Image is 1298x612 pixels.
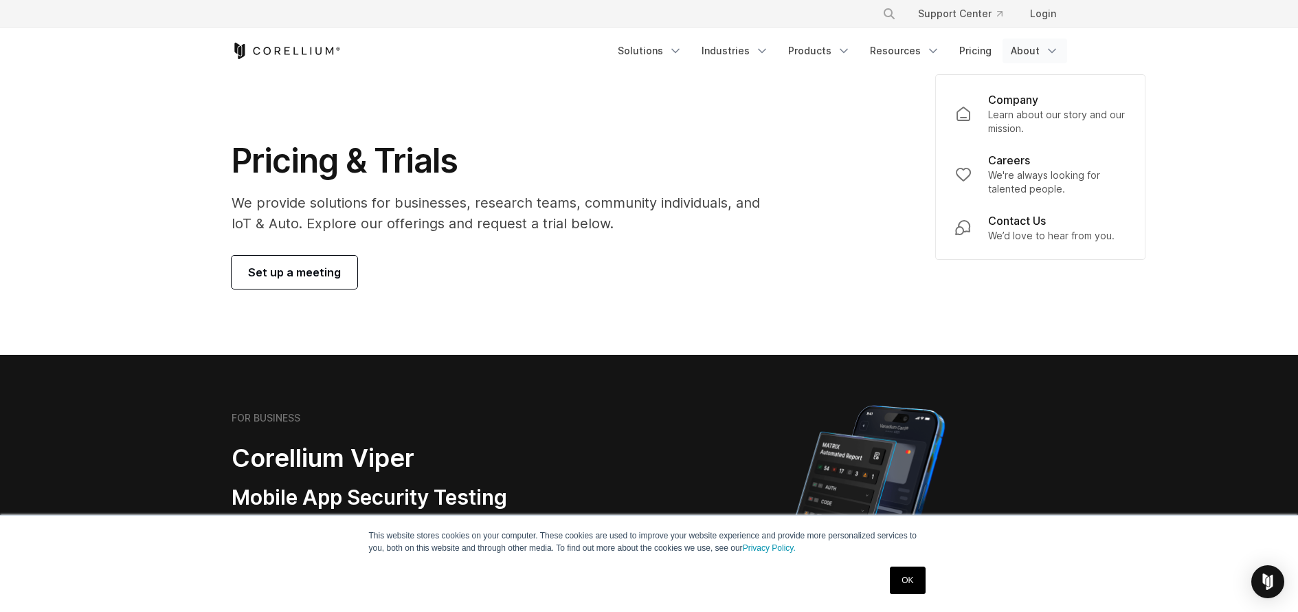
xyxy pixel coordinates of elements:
a: About [1003,39,1067,63]
p: Learn about our story and our mission. [988,108,1126,135]
a: Pricing [951,39,1000,63]
p: We provide solutions for businesses, research teams, community individuals, and IoT & Auto. Explo... [232,193,779,234]
a: Set up a meeting [232,256,357,289]
span: Set up a meeting [248,264,341,281]
a: Login [1019,1,1067,26]
div: Navigation Menu [609,39,1067,63]
p: We're always looking for talented people. [988,168,1126,196]
a: Careers We're always looking for talented people. [944,144,1137,204]
h2: Corellium Viper [232,443,583,474]
h6: FOR BUSINESS [232,412,300,424]
button: Search [877,1,902,26]
a: Corellium Home [232,43,341,59]
a: Resources [862,39,948,63]
a: Products [780,39,859,63]
p: This website stores cookies on your computer. These cookies are used to improve your website expe... [369,529,930,554]
a: Industries [693,39,777,63]
a: Company Learn about our story and our mission. [944,83,1137,144]
h1: Pricing & Trials [232,140,779,182]
a: OK [890,567,925,594]
p: Contact Us [988,212,1046,229]
p: Careers [988,152,1030,168]
h3: Mobile App Security Testing [232,485,583,511]
div: Navigation Menu [866,1,1067,26]
a: Solutions [609,39,691,63]
div: Open Intercom Messenger [1251,565,1284,598]
a: Contact Us We’d love to hear from you. [944,204,1137,251]
p: We’d love to hear from you. [988,229,1115,243]
p: Company [988,91,1038,108]
a: Privacy Policy. [743,543,796,553]
a: Support Center [907,1,1014,26]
